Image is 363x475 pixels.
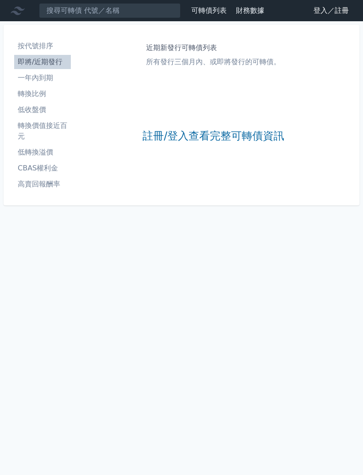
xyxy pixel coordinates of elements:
li: 轉換比例 [14,89,71,99]
li: CBAS權利金 [14,163,71,174]
a: 一年內到期 [14,71,71,85]
a: 即將/近期發行 [14,55,71,69]
li: 高賣回報酬率 [14,179,71,189]
a: 註冊/登入查看完整可轉債資訊 [143,129,284,143]
a: 高賣回報酬率 [14,177,71,191]
a: 低轉換溢價 [14,145,71,159]
a: 可轉債列表 [191,6,227,15]
li: 按代號排序 [14,41,71,51]
h1: 近期新發行可轉債列表 [146,42,281,53]
a: 登入／註冊 [306,4,356,18]
a: 低收盤價 [14,103,71,117]
a: 按代號排序 [14,39,71,53]
input: 搜尋可轉債 代號／名稱 [39,3,181,18]
li: 低轉換溢價 [14,147,71,158]
li: 轉換價值接近百元 [14,120,71,142]
a: CBAS權利金 [14,161,71,175]
li: 一年內到期 [14,73,71,83]
a: 轉換比例 [14,87,71,101]
a: 轉換價值接近百元 [14,119,71,143]
a: 財務數據 [236,6,264,15]
li: 低收盤價 [14,104,71,115]
li: 即將/近期發行 [14,57,71,67]
p: 所有發行三個月內、或即將發行的可轉債。 [146,57,281,67]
